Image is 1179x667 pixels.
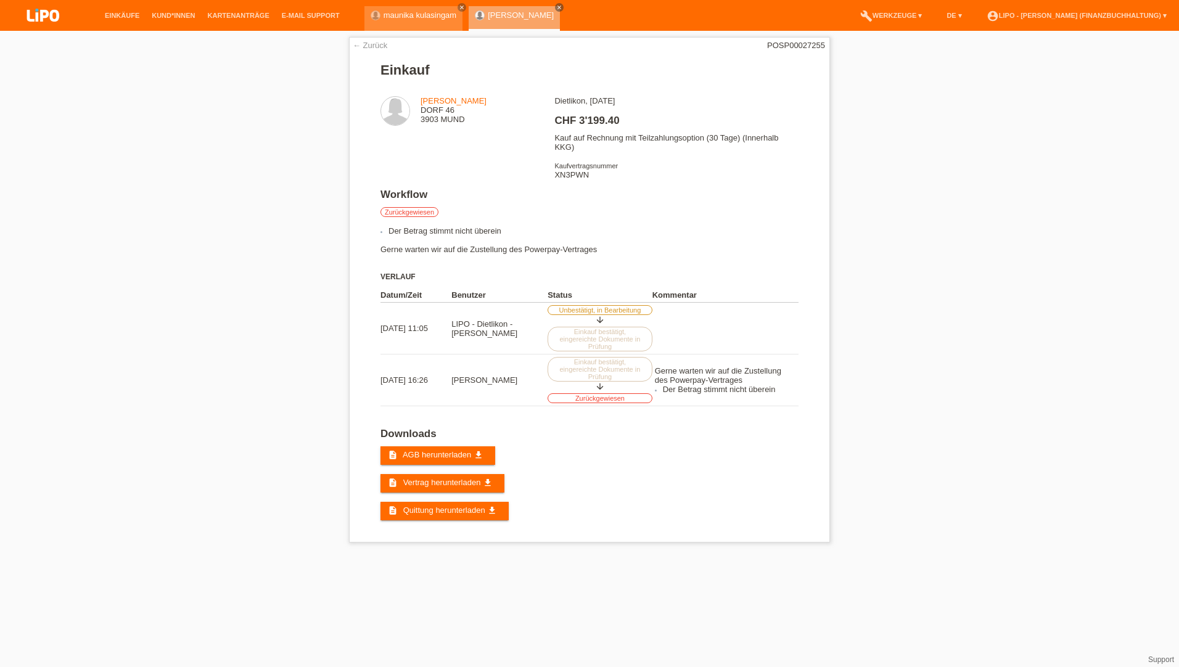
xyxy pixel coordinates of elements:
[380,474,504,493] a: description Vertrag herunterladen get_app
[380,62,799,78] h1: Einkauf
[276,12,346,19] a: E-Mail Support
[767,41,825,50] div: POSP00027255
[652,354,799,406] td: Gerne warten wir auf die Zustellung des Powerpay-Vertrages
[388,450,398,460] i: description
[556,4,562,10] i: close
[459,4,465,10] i: close
[353,41,387,50] a: ← Zurück
[458,3,466,12] a: close
[554,115,798,133] h2: CHF 3'199.40
[940,12,967,19] a: DE ▾
[663,385,796,394] li: Der Betrag stimmt nicht überein
[595,382,605,391] i: arrow_downward
[652,288,799,303] th: Kommentar
[980,12,1173,19] a: account_circleLIPO - [PERSON_NAME] (Finanzbuchhaltung) ▾
[146,12,201,19] a: Kund*innen
[388,478,398,488] i: description
[548,305,652,315] label: Unbestätigt, in Bearbeitung
[554,96,798,189] div: Dietlikon, [DATE] Kauf auf Rechnung mit Teilzahlungsoption (30 Tage) (Innerhalb KKG) XN3PWN
[1148,655,1174,664] a: Support
[380,354,451,406] td: [DATE] 16:26
[380,288,451,303] th: Datum/Zeit
[403,505,485,515] span: Quittung herunterladen
[488,10,554,20] a: [PERSON_NAME]
[854,12,929,19] a: buildWerkzeuge ▾
[421,96,487,105] a: [PERSON_NAME]
[548,327,652,351] label: Einkauf bestätigt, eingereichte Dokumente in Prüfung
[860,10,873,22] i: build
[380,502,509,520] a: description Quittung herunterladen get_app
[202,12,276,19] a: Kartenanträge
[421,96,487,124] div: DORF 46 3903 MUND
[12,25,74,35] a: LIPO pay
[595,315,605,325] i: arrow_downward
[384,10,457,20] a: maunika kulasingam
[554,162,618,170] span: Kaufvertragsnummer
[548,393,652,403] label: Zurückgewiesen
[388,505,398,515] i: description
[380,303,451,354] td: [DATE] 11:05
[380,189,799,207] h2: Workflow
[987,10,999,22] i: account_circle
[487,505,497,515] i: get_app
[388,226,799,235] li: Der Betrag stimmt nicht überein
[99,12,146,19] a: Einkäufe
[451,303,548,354] td: LIPO - Dietlikon - [PERSON_NAME]
[380,226,799,406] div: Gerne warten wir auf die Zustellung des Powerpay-Vertrages
[380,446,495,465] a: description AGB herunterladen get_app
[403,478,481,487] span: Vertrag herunterladen
[555,3,564,12] a: close
[548,357,652,382] label: Einkauf bestätigt, eingereichte Dokumente in Prüfung
[403,450,471,459] span: AGB herunterladen
[548,288,652,303] th: Status
[380,207,438,217] label: Zurückgewiesen
[380,428,799,446] h2: Downloads
[451,288,548,303] th: Benutzer
[483,478,493,488] i: get_app
[474,450,483,460] i: get_app
[380,272,799,282] h3: Verlauf
[451,354,548,406] td: [PERSON_NAME]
